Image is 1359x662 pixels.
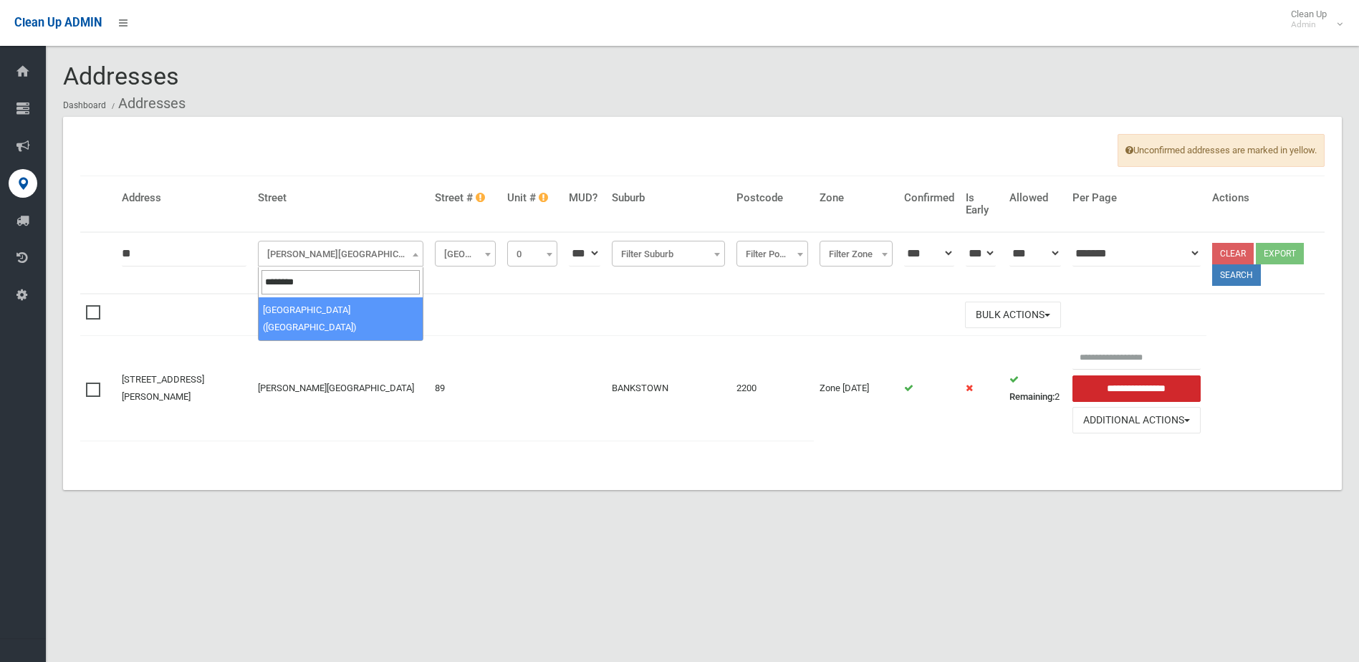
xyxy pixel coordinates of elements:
li: [GEOGRAPHIC_DATA] ([GEOGRAPHIC_DATA]) [259,297,423,340]
strong: Remaining: [1009,391,1055,402]
a: Dashboard [63,100,106,110]
span: Filter Suburb [615,244,721,264]
a: Clear [1212,243,1254,264]
span: Addresses [63,62,179,90]
button: Bulk Actions [965,302,1061,328]
a: [STREET_ADDRESS][PERSON_NAME] [122,374,204,402]
span: Unconfirmed addresses are marked in yellow. [1118,134,1325,167]
span: Filter Street # [438,244,491,264]
span: Jacobs Street (BANKSTOWN) [261,244,420,264]
h4: Confirmed [904,192,954,204]
span: Jacobs Street (BANKSTOWN) [258,241,423,267]
li: Addresses [108,90,186,117]
span: Filter Zone [823,244,888,264]
h4: Zone [820,192,892,204]
h4: Street [258,192,423,204]
h4: Per Page [1072,192,1201,204]
td: BANKSTOWN [606,336,731,441]
span: Filter Zone [820,241,892,267]
button: Export [1256,243,1304,264]
td: Zone [DATE] [814,336,898,441]
h4: Address [122,192,246,204]
td: 2 [1004,336,1066,441]
span: Filter Postcode [736,241,809,267]
h4: Postcode [736,192,809,204]
td: 89 [429,336,501,441]
h4: Allowed [1009,192,1060,204]
h4: Suburb [612,192,725,204]
small: Admin [1291,19,1327,30]
span: Clean Up ADMIN [14,16,102,29]
span: Filter Suburb [612,241,725,267]
h4: Street # [435,192,495,204]
button: Search [1212,264,1261,286]
h4: Is Early [966,192,999,216]
span: Clean Up [1284,9,1341,30]
h4: Actions [1212,192,1319,204]
span: 0 [507,241,557,267]
button: Additional Actions [1072,407,1201,433]
h4: Unit # [507,192,557,204]
span: Filter Postcode [740,244,805,264]
td: [PERSON_NAME][GEOGRAPHIC_DATA] [252,336,429,441]
span: Filter Street # [435,241,495,267]
span: 0 [511,244,554,264]
td: 2200 [731,336,815,441]
h4: MUD? [569,192,600,204]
